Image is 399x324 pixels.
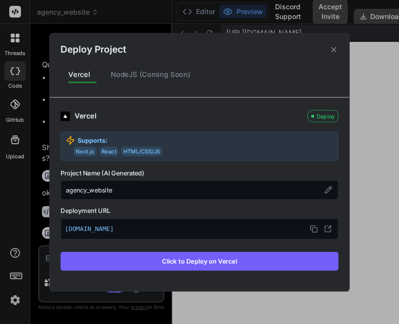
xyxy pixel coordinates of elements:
span: React [99,147,119,156]
label: Project Name (AI Generated) [60,168,339,177]
button: Copy URL [308,223,320,235]
button: Open in new tab [321,223,334,235]
button: Click to Deploy on Vercel [60,252,339,270]
div: agency_website [60,180,339,199]
div: Vercel [75,111,303,121]
p: [DOMAIN_NAME] [65,223,334,235]
strong: Supports: [78,135,108,145]
span: HTML/CSS/JS [121,147,162,156]
button: Edit project name [323,184,334,195]
div: Vercel [60,64,98,85]
img: logo [60,111,70,120]
label: Deployment URL [60,206,339,215]
h2: Deploy Project [60,42,126,57]
div: NodeJS (Coming Soon) [103,64,199,85]
span: Next.js [74,147,97,156]
div: Deploy [308,110,339,122]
